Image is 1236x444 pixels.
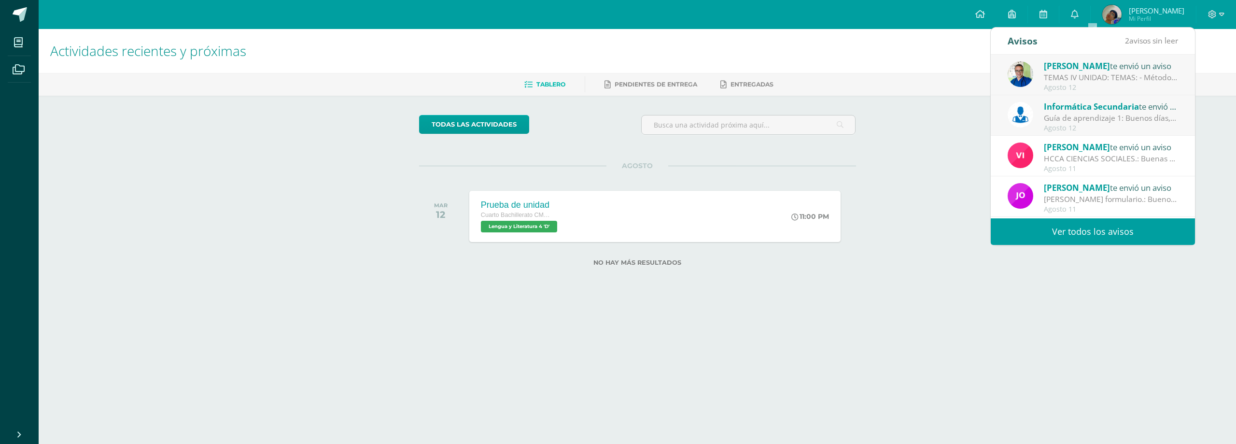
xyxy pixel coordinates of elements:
[536,81,565,88] span: Tablero
[791,212,829,221] div: 11:00 PM
[720,77,773,92] a: Entregadas
[604,77,697,92] a: Pendientes de entrega
[1044,72,1178,83] div: TEMAS IV UNIDAD: TEMAS: - Método científico - Teoría celular - Taxonomía - Código genético *Las f...
[730,81,773,88] span: Entregadas
[1044,165,1178,173] div: Agosto 11
[1125,35,1129,46] span: 2
[1044,60,1110,72] span: [PERSON_NAME]
[615,81,697,88] span: Pendientes de entrega
[481,200,560,210] div: Prueba de unidad
[1102,5,1122,24] img: f1a3052204b4492c728547db7dcada37.png
[50,42,246,60] span: Actividades recientes y próximas
[1129,6,1184,15] span: [PERSON_NAME]
[1044,182,1110,193] span: [PERSON_NAME]
[1044,84,1178,92] div: Agosto 12
[1008,28,1038,54] div: Avisos
[1008,183,1033,209] img: 6614adf7432e56e5c9e182f11abb21f1.png
[524,77,565,92] a: Tablero
[419,115,529,134] a: todas las Actividades
[1044,100,1178,113] div: te envió un aviso
[1008,143,1033,168] img: bd6d0aa147d20350c4821b7c643124fa.png
[481,212,553,218] span: Cuarto Bachillerato CMP Bachillerato en CCLL con Orientación en Computación
[1044,153,1178,164] div: HCCA CIENCIAS SOCIALES.: Buenas tardes a todos, un gusto saludarles. Por este medio envió la HCCA...
[1125,35,1178,46] span: avisos sin leer
[1044,124,1178,132] div: Agosto 12
[434,209,448,220] div: 12
[1044,181,1178,194] div: te envió un aviso
[1044,101,1139,112] span: Informática Secundaria
[1044,59,1178,72] div: te envió un aviso
[481,221,557,232] span: Lengua y Literatura 4 'D'
[1044,113,1178,124] div: Guía de aprendizaje 1: Buenos días, estimados todos, a continuación adjunto la guía de aprendizaj...
[606,161,668,170] span: AGOSTO
[1044,142,1110,153] span: [PERSON_NAME]
[1044,194,1178,205] div: Llenar formulario.: Buenos días jóvenes les comparto el siguiente link para que puedan llenar el ...
[1044,205,1178,214] div: Agosto 11
[1129,14,1184,23] span: Mi Perfil
[434,202,448,209] div: MAR
[419,259,856,266] label: No hay más resultados
[1008,61,1033,87] img: 692ded2a22070436d299c26f70cfa591.png
[1008,102,1033,128] img: 6ed6846fa57649245178fca9fc9a58dd.png
[642,115,856,134] input: Busca una actividad próxima aquí...
[991,218,1195,245] a: Ver todos los avisos
[1044,141,1178,153] div: te envió un aviso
